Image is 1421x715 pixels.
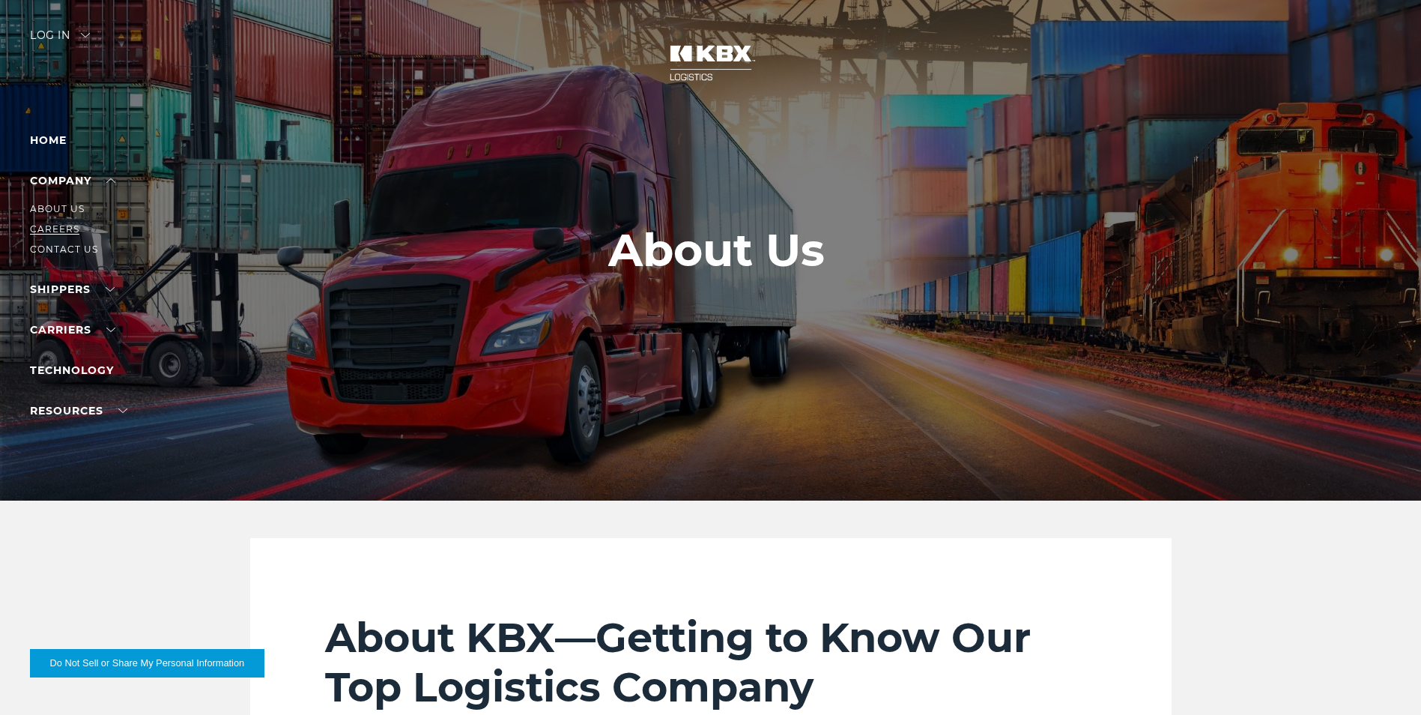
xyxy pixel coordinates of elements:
img: kbx logo [655,30,767,96]
button: Do Not Sell or Share My Personal Information [30,649,264,678]
a: Careers [30,223,79,235]
img: arrow [81,33,90,37]
a: Technology [30,363,114,377]
a: Company [30,174,115,187]
a: About Us [30,203,85,214]
h2: About KBX—Getting to Know Our Top Logistics Company [325,613,1097,712]
a: Contact Us [30,244,98,255]
a: Carriers [30,323,115,337]
a: RESOURCES [30,404,127,417]
h1: About Us [608,225,825,276]
div: Log in [30,30,90,52]
a: Home [30,133,67,147]
a: SHIPPERS [30,283,115,296]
